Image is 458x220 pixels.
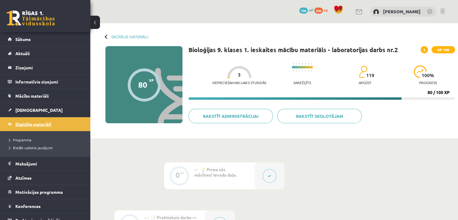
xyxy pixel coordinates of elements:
[111,34,148,39] a: Digitālie materiāli
[149,78,154,82] span: XP
[414,65,427,78] img: icon-progress-161ccf0a02000e728c5f80fcf4c31c7af3da0e1684b2b1d7c360e028c24a22f1.svg
[296,70,297,71] img: icon-short-line-57e1e144782c952c97e751825c79c345078a6d821885a25fce030b3d8c18986b.svg
[373,9,379,15] img: Sannija Zaļkalne
[299,70,300,71] img: icon-short-line-57e1e144782c952c97e751825c79c345078a6d821885a25fce030b3d8c18986b.svg
[299,63,300,64] img: icon-short-line-57e1e144782c952c97e751825c79c345078a6d821885a25fce030b3d8c18986b.svg
[366,73,374,78] span: 119
[311,70,312,71] img: icon-short-line-57e1e144782c952c97e751825c79c345078a6d821885a25fce030b3d8c18986b.svg
[7,11,55,26] a: Rīgas 1. Tālmācības vidusskola
[9,137,84,143] a: Programma
[9,145,53,150] span: Biežāk uzdotie jautājumi
[383,8,421,14] a: [PERSON_NAME]
[308,70,309,71] img: icon-short-line-57e1e144782c952c97e751825c79c345078a6d821885a25fce030b3d8c18986b.svg
[8,75,83,89] a: Informatīvie ziņojumi
[15,93,49,99] span: Mācību materiāli
[296,63,297,64] img: icon-short-line-57e1e144782c952c97e751825c79c345078a6d821885a25fce030b3d8c18986b.svg
[212,80,266,85] p: Nepieciešamais laiks stundās
[305,70,306,71] img: icon-short-line-57e1e144782c952c97e751825c79c345078a6d821885a25fce030b3d8c18986b.svg
[324,8,328,12] span: xp
[8,89,83,103] a: Mācību materiāli
[8,32,83,46] a: Sākums
[15,107,63,113] span: [DEMOGRAPHIC_DATA]
[419,80,437,85] p: progress
[194,167,237,178] span: 💡 Pirms sāc mācīties! Ievada daļa.
[302,63,303,64] img: icon-short-line-57e1e144782c952c97e751825c79c345078a6d821885a25fce030b3d8c18986b.svg
[293,70,294,71] img: icon-short-line-57e1e144782c952c97e751825c79c345078a6d821885a25fce030b3d8c18986b.svg
[308,63,309,64] img: icon-short-line-57e1e144782c952c97e751825c79c345078a6d821885a25fce030b3d8c18986b.svg
[311,63,312,64] img: icon-short-line-57e1e144782c952c97e751825c79c345078a6d821885a25fce030b3d8c18986b.svg
[194,167,199,172] span: #1
[138,80,147,89] div: 80
[145,215,149,220] span: #2
[9,145,84,150] a: Biežāk uzdotie jautājumi
[8,103,83,117] a: [DEMOGRAPHIC_DATA]
[293,63,294,64] img: icon-short-line-57e1e144782c952c97e751825c79c345078a6d821885a25fce030b3d8c18986b.svg
[8,157,83,171] a: Maksājumi
[299,8,313,12] a: 106 mP
[8,199,83,213] a: Konferences
[314,8,323,14] span: 266
[8,185,83,199] a: Motivācijas programma
[432,46,455,53] span: XP 100
[188,109,273,123] a: Rakstīt administrācijai
[305,63,306,64] img: icon-short-line-57e1e144782c952c97e751825c79c345078a6d821885a25fce030b3d8c18986b.svg
[8,117,83,131] a: Digitālie materiāli
[422,73,435,78] span: 100 %
[15,203,41,209] span: Konferences
[359,65,367,78] img: students-c634bb4e5e11cddfef0936a35e636f08e4e9abd3cc4e673bd6f9a4125e45ecb1.svg
[15,75,83,89] legend: Informatīvie ziņojumi
[359,80,372,85] p: apgūst
[302,70,303,71] img: icon-short-line-57e1e144782c952c97e751825c79c345078a6d821885a25fce030b3d8c18986b.svg
[15,61,83,74] legend: Ziņojumi
[188,46,398,53] h1: Bioloģijas 9. klases 1. ieskaites mācību materiāls - laboratorijas darbs nr.2
[15,157,83,171] legend: Maksājumi
[15,121,51,127] span: Digitālie materiāli
[15,51,30,56] span: Aktuāli
[309,8,313,12] span: mP
[238,72,241,77] span: 3
[314,8,331,12] a: 266 xp
[15,36,31,42] span: Sākums
[293,80,311,85] p: Sarežģīts
[15,189,63,195] span: Motivācijas programma
[15,175,32,181] span: Atzīmes
[9,137,31,142] span: Programma
[176,172,180,178] div: 0
[8,171,83,185] a: Atzīmes
[180,171,184,175] div: XP
[8,46,83,60] a: Aktuāli
[8,61,83,74] a: Ziņojumi
[277,109,362,123] a: Rakstīt skolotājam
[299,8,308,14] span: 106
